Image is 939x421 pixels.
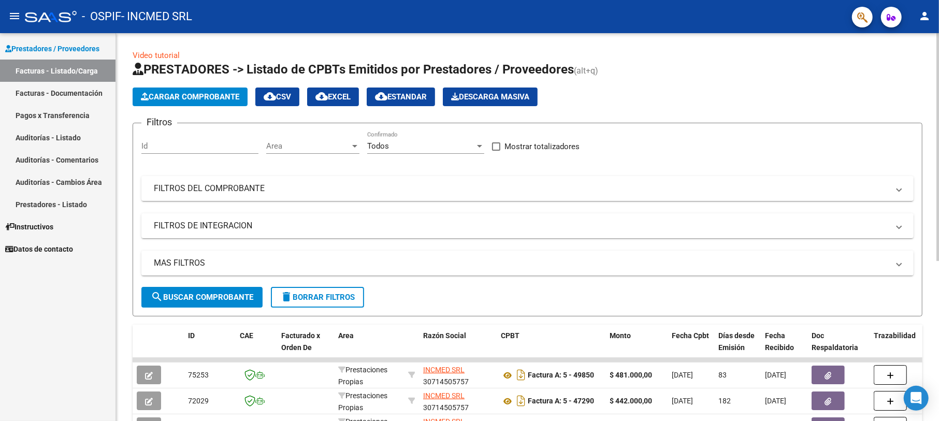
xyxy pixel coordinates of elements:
[141,176,914,201] mat-expansion-panel-header: FILTROS DEL COMPROBANTE
[280,293,355,302] span: Borrar Filtros
[338,331,354,340] span: Area
[761,325,807,370] datatable-header-cell: Fecha Recibido
[504,140,580,153] span: Mostrar totalizadores
[918,10,931,22] mat-icon: person
[718,397,731,405] span: 182
[8,10,21,22] mat-icon: menu
[315,90,328,103] mat-icon: cloud_download
[605,325,668,370] datatable-header-cell: Monto
[5,43,99,54] span: Prestadores / Proveedores
[151,291,163,303] mat-icon: search
[367,88,435,106] button: Estandar
[528,371,594,380] strong: Factura A: 5 - 49850
[82,5,121,28] span: - OSPIF
[375,92,427,101] span: Estandar
[133,51,180,60] a: Video tutorial
[188,397,209,405] span: 72029
[668,325,714,370] datatable-header-cell: Fecha Cpbt
[718,331,755,352] span: Días desde Emisión
[870,325,932,370] datatable-header-cell: Trazabilidad
[514,367,528,383] i: Descargar documento
[443,88,538,106] button: Descarga Masiva
[574,66,598,76] span: (alt+q)
[501,331,519,340] span: CPBT
[807,325,870,370] datatable-header-cell: Doc Respaldatoria
[367,141,389,151] span: Todos
[874,331,916,340] span: Trazabilidad
[277,325,334,370] datatable-header-cell: Facturado x Orden De
[904,386,929,411] div: Open Intercom Messenger
[672,397,693,405] span: [DATE]
[264,90,276,103] mat-icon: cloud_download
[338,366,387,386] span: Prestaciones Propias
[419,325,497,370] datatable-header-cell: Razón Social
[188,371,209,379] span: 75253
[718,371,727,379] span: 83
[423,366,465,374] span: INCMED SRL
[812,331,858,352] span: Doc Respaldatoria
[240,331,253,340] span: CAE
[610,397,652,405] strong: $ 442.000,00
[610,371,652,379] strong: $ 481.000,00
[451,92,529,101] span: Descarga Masiva
[672,331,709,340] span: Fecha Cpbt
[765,371,786,379] span: [DATE]
[141,287,263,308] button: Buscar Comprobante
[672,371,693,379] span: [DATE]
[154,183,889,194] mat-panel-title: FILTROS DEL COMPROBANTE
[765,397,786,405] span: [DATE]
[528,397,594,405] strong: Factura A: 5 - 47290
[375,90,387,103] mat-icon: cloud_download
[334,325,404,370] datatable-header-cell: Area
[765,331,794,352] span: Fecha Recibido
[133,62,574,77] span: PRESTADORES -> Listado de CPBTs Emitidos por Prestadores / Proveedores
[307,88,359,106] button: EXCEL
[271,287,364,308] button: Borrar Filtros
[423,390,493,412] div: 30714505757
[133,88,248,106] button: Cargar Comprobante
[154,220,889,231] mat-panel-title: FILTROS DE INTEGRACION
[236,325,277,370] datatable-header-cell: CAE
[141,251,914,275] mat-expansion-panel-header: MAS FILTROS
[280,291,293,303] mat-icon: delete
[151,293,253,302] span: Buscar Comprobante
[188,331,195,340] span: ID
[338,391,387,412] span: Prestaciones Propias
[610,331,631,340] span: Monto
[514,393,528,409] i: Descargar documento
[266,141,350,151] span: Area
[281,331,320,352] span: Facturado x Orden De
[423,364,493,386] div: 30714505757
[141,115,177,129] h3: Filtros
[443,88,538,106] app-download-masive: Descarga masiva de comprobantes (adjuntos)
[315,92,351,101] span: EXCEL
[141,213,914,238] mat-expansion-panel-header: FILTROS DE INTEGRACION
[714,325,761,370] datatable-header-cell: Días desde Emisión
[264,92,291,101] span: CSV
[141,92,239,101] span: Cargar Comprobante
[255,88,299,106] button: CSV
[5,243,73,255] span: Datos de contacto
[184,325,236,370] datatable-header-cell: ID
[5,221,53,233] span: Instructivos
[497,325,605,370] datatable-header-cell: CPBT
[121,5,192,28] span: - INCMED SRL
[423,331,466,340] span: Razón Social
[423,391,465,400] span: INCMED SRL
[154,257,889,269] mat-panel-title: MAS FILTROS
